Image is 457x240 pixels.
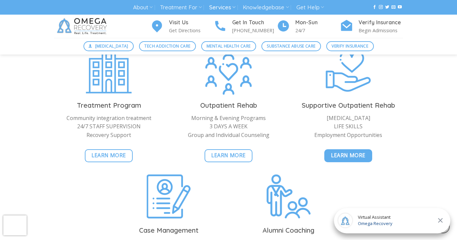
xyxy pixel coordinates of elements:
h3: Supportive Outpatient Rehab [293,100,403,111]
span: Learn More [331,151,366,160]
a: Mental Health Care [201,41,256,51]
a: Follow on Twitter [385,5,389,10]
a: Services [209,1,235,14]
a: Verify Insurance [326,41,374,51]
a: Get In Touch [PHONE_NUMBER] [214,18,277,35]
a: Knowledgebase [243,1,289,14]
span: Learn More [211,151,246,160]
a: Learn More [205,149,253,162]
a: Tech Addiction Care [139,41,196,51]
h4: Mon-Sun [295,18,340,27]
h4: Get In Touch [232,18,277,27]
p: Begin Admissions [359,27,403,34]
a: Treatment For [160,1,202,14]
a: [MEDICAL_DATA] [83,41,134,51]
h4: Verify Insurance [359,18,403,27]
a: Learn More [85,149,133,162]
span: Tech Addiction Care [144,43,190,49]
a: Get Help [296,1,324,14]
a: About [133,1,153,14]
a: Follow on YouTube [398,5,402,10]
a: Send us an email [391,5,395,10]
a: Follow on Instagram [379,5,383,10]
img: Omega Recovery [54,15,112,38]
p: Community integration treatment 24/7 STAFF SUPERVISION Recovery Support [54,114,164,140]
a: Follow on Facebook [373,5,377,10]
p: 24/7 [295,27,340,34]
p: [PHONE_NUMBER] [232,27,277,34]
span: [MEDICAL_DATA] [95,43,128,49]
p: Get Directions [169,27,214,34]
span: Verify Insurance [332,43,368,49]
p: [MEDICAL_DATA] LIFE SKILLS Employment Opportunities [293,114,403,140]
h3: Outpatient Rehab [174,100,283,111]
h3: Treatment Program [54,100,164,111]
a: Verify Insurance Begin Admissions [340,18,403,35]
a: Substance Abuse Care [261,41,321,51]
span: Learn More [91,151,126,160]
span: Substance Abuse Care [267,43,315,49]
a: Visit Us Get Directions [150,18,214,35]
h3: Alumni Coaching [233,225,343,236]
a: Learn More [324,149,373,162]
h3: Case Management [114,225,224,236]
span: Mental Health Care [207,43,250,49]
p: Morning & Evening Programs 3 DAYS A WEEK Group and Individual Counseling [174,114,283,140]
h4: Visit Us [169,18,214,27]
